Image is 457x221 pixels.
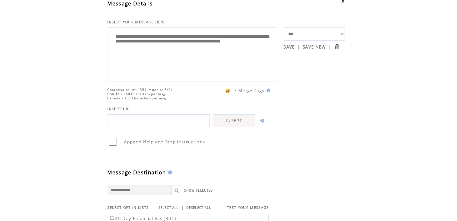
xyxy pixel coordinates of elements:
[186,206,211,210] a: DESELECT ALL
[258,119,264,123] img: help.gif
[108,96,166,100] span: Canada = 136 Characters per msg
[225,88,231,94] span: 😀
[303,44,326,50] a: SAVE NEW
[108,169,166,176] span: Message Destination
[298,44,300,50] span: |
[108,205,149,210] span: SELECT OPT-IN LISTS
[108,20,166,24] span: INSERT YOUR MESSAGE HERE
[284,44,295,50] a: SAVE
[213,114,255,127] a: INSERT
[159,206,179,210] a: SELECT ALL
[110,216,114,220] input: 40 Day Financial Fas (804)
[108,107,131,111] span: INSERT URL
[181,205,184,210] span: |
[334,44,340,50] input: Submit
[234,88,265,94] span: * Merge Tags
[329,44,331,50] span: |
[166,171,172,174] img: help.gif
[227,205,269,210] span: TEST YOUR MESSAGE
[108,88,172,92] span: Character count: 135 (limited to 640)
[124,139,205,145] span: Append Help and Stop instructions
[265,88,270,92] img: help.gif
[108,92,166,96] span: US&UK = 160 Characters per msg
[184,188,213,193] a: SHOW SELECTED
